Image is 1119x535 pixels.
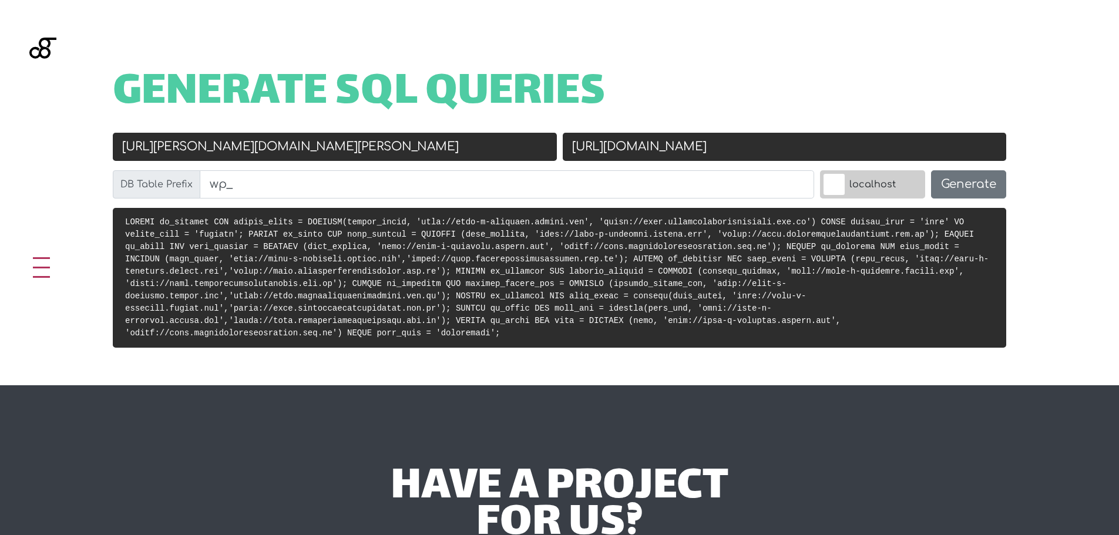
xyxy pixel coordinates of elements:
[931,170,1006,198] button: Generate
[113,170,200,198] label: DB Table Prefix
[200,170,814,198] input: wp_
[563,133,1007,161] input: New URL
[125,217,989,338] code: LOREMI do_sitamet CON adipis_elits = DOEIUSM(tempor_incid, 'utla://etdo-m-aliquaen.admini.ven', '...
[820,170,925,198] label: localhost
[113,133,557,161] input: Old URL
[29,38,56,126] img: Blackgate
[113,75,606,112] span: Generate SQL Queries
